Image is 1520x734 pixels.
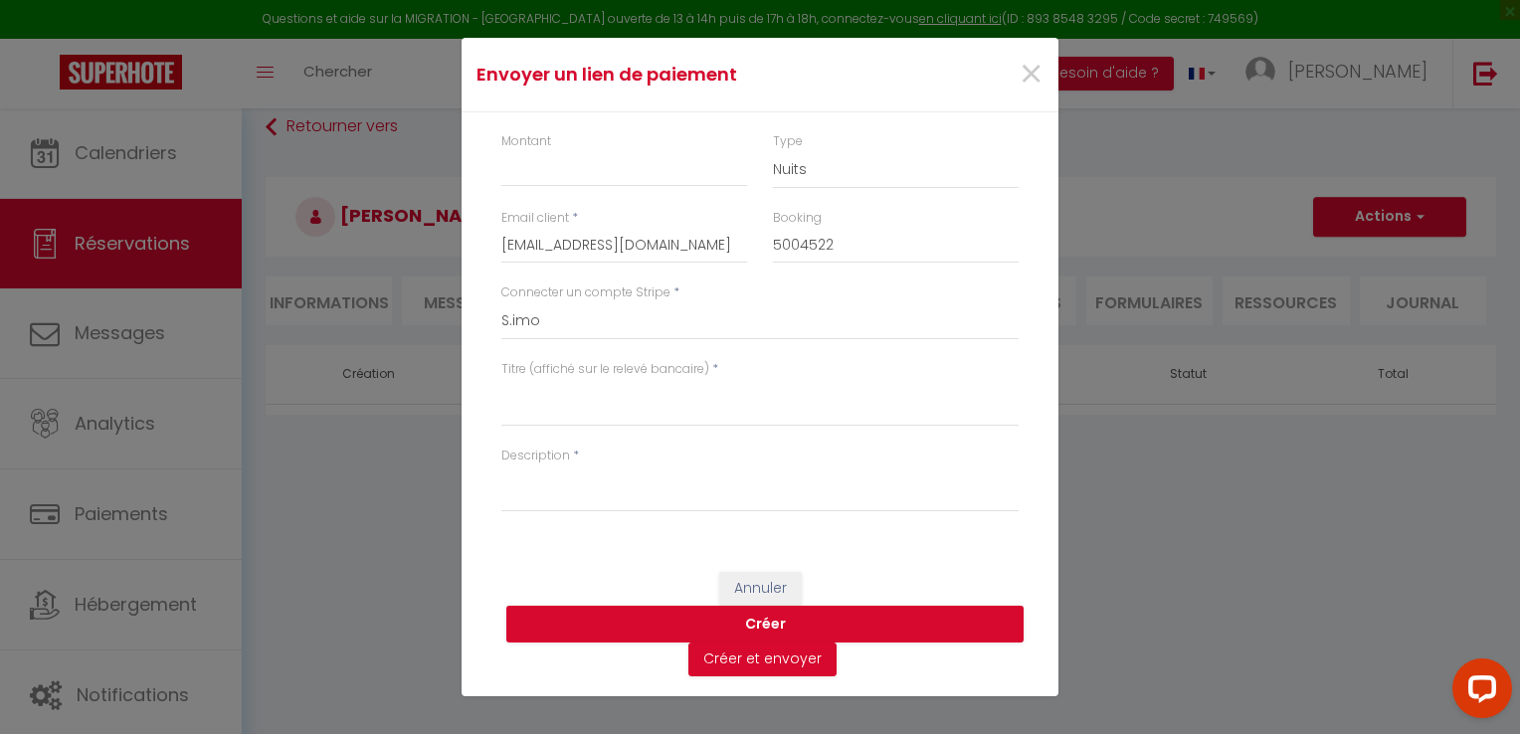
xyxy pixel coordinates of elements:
[501,209,569,228] label: Email client
[501,447,570,465] label: Description
[1019,45,1044,104] span: ×
[501,132,551,151] label: Montant
[476,61,846,89] h4: Envoyer un lien de paiement
[1019,54,1044,96] button: Close
[506,606,1024,643] button: Créer
[773,132,803,151] label: Type
[719,572,802,606] button: Annuler
[501,283,670,302] label: Connecter un compte Stripe
[688,642,837,676] button: Créer et envoyer
[501,360,709,379] label: Titre (affiché sur le relevé bancaire)
[773,209,822,228] label: Booking
[1436,650,1520,734] iframe: LiveChat chat widget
